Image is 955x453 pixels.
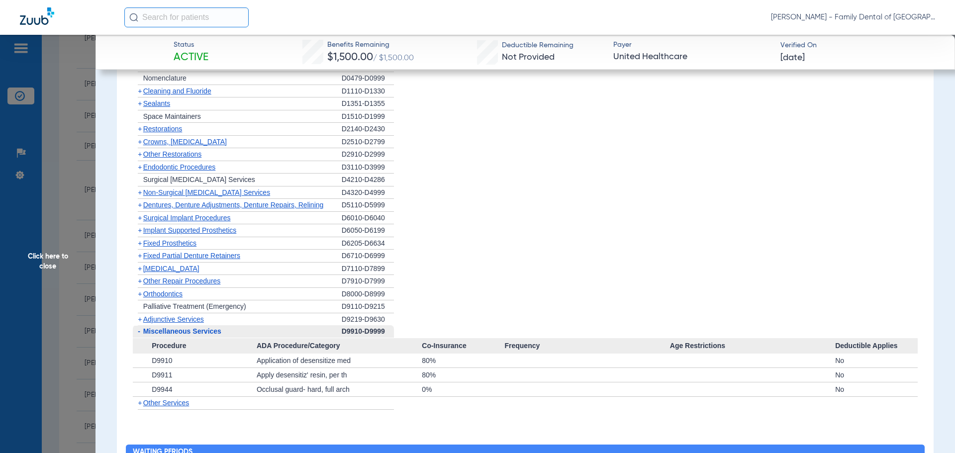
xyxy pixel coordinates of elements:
[133,338,257,354] span: Procedure
[138,265,142,272] span: +
[143,277,221,285] span: Other Repair Procedures
[20,7,54,25] img: Zuub Logo
[138,201,142,209] span: +
[342,288,394,301] div: D8000-D8999
[504,338,669,354] span: Frequency
[342,161,394,174] div: D3110-D3999
[143,87,211,95] span: Cleaning and Fluoride
[422,368,504,382] div: 80%
[342,85,394,98] div: D1110-D1330
[342,325,394,338] div: D9910-D9999
[143,290,183,298] span: Orthodontics
[143,226,237,234] span: Implant Supported Prosthetics
[835,338,918,354] span: Deductible Applies
[138,214,142,222] span: +
[138,226,142,234] span: +
[143,399,190,407] span: Other Services
[138,99,142,107] span: +
[342,123,394,136] div: D2140-D2430
[373,54,414,62] span: / $1,500.00
[143,125,183,133] span: Restorations
[138,163,142,171] span: +
[152,371,172,379] span: D9911
[138,290,142,298] span: +
[138,188,142,196] span: +
[342,110,394,123] div: D1510-D1999
[143,302,246,310] span: Palliative Treatment (Emergency)
[342,174,394,186] div: D4210-D4286
[143,214,231,222] span: Surgical Implant Procedures
[152,385,172,393] span: D9944
[342,250,394,263] div: D6710-D6999
[174,40,208,50] span: Status
[342,148,394,161] div: D2910-D2999
[835,354,918,367] div: No
[342,275,394,288] div: D7910-D7999
[257,338,422,354] span: ADA Procedure/Category
[143,239,196,247] span: Fixed Prosthetics
[257,354,422,367] div: Application of desensitize med
[138,239,142,247] span: +
[342,237,394,250] div: D6205-D6634
[143,201,324,209] span: Dentures, Denture Adjustments, Denture Repairs, Relining
[780,52,805,64] span: [DATE]
[502,53,555,62] span: Not Provided
[138,399,142,407] span: +
[422,382,504,396] div: 0%
[771,12,935,22] span: [PERSON_NAME] - Family Dental of [GEOGRAPHIC_DATA]
[143,112,201,120] span: Space Maintainers
[143,176,255,183] span: Surgical [MEDICAL_DATA] Services
[138,125,142,133] span: +
[835,382,918,396] div: No
[143,315,204,323] span: Adjunctive Services
[129,13,138,22] img: Search Icon
[143,252,240,260] span: Fixed Partial Denture Retainers
[138,277,142,285] span: +
[143,150,202,158] span: Other Restorations
[342,136,394,149] div: D2510-D2799
[342,72,394,85] div: D0479-D0999
[780,40,939,51] span: Verified On
[327,52,373,63] span: $1,500.00
[422,354,504,367] div: 80%
[342,300,394,313] div: D9110-D9215
[342,263,394,275] div: D7110-D7899
[138,327,140,335] span: -
[257,382,422,396] div: Occlusal guard- hard, full arch
[143,138,227,146] span: Crowns, [MEDICAL_DATA]
[342,313,394,326] div: D9219-D9630
[152,357,172,364] span: D9910
[143,163,216,171] span: Endodontic Procedures
[342,212,394,225] div: D6010-D6040
[835,368,918,382] div: No
[342,97,394,110] div: D1351-D1355
[138,252,142,260] span: +
[613,40,772,50] span: Payer
[422,338,504,354] span: Co-Insurance
[174,51,208,65] span: Active
[143,327,221,335] span: Miscellaneous Services
[257,368,422,382] div: Apply desensitiz' resin, per th
[143,74,187,82] span: Nomenclature
[342,224,394,237] div: D6050-D6199
[342,186,394,199] div: D4320-D4999
[342,199,394,212] div: D5110-D5999
[138,315,142,323] span: +
[124,7,249,27] input: Search for patients
[138,150,142,158] span: +
[327,40,414,50] span: Benefits Remaining
[502,40,573,51] span: Deductible Remaining
[143,188,270,196] span: Non-Surgical [MEDICAL_DATA] Services
[143,99,170,107] span: Sealants
[138,87,142,95] span: +
[670,338,835,354] span: Age Restrictions
[613,51,772,63] span: United Healthcare
[138,138,142,146] span: +
[143,265,199,272] span: [MEDICAL_DATA]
